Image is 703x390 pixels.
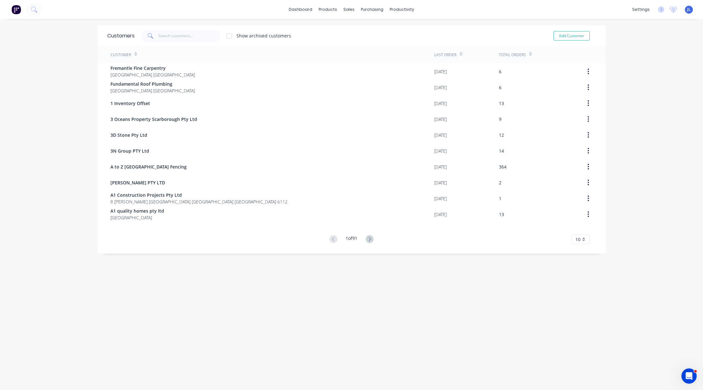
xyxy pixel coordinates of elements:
[499,179,501,186] div: 2
[434,195,447,202] div: [DATE]
[110,100,150,107] span: 1 Inventory Offset
[434,68,447,75] div: [DATE]
[315,5,340,14] div: products
[434,179,447,186] div: [DATE]
[575,236,580,243] span: 10
[11,5,21,14] img: Factory
[110,71,195,78] span: [GEOGRAPHIC_DATA] [GEOGRAPHIC_DATA]
[499,68,501,75] div: 6
[499,116,501,122] div: 9
[110,214,164,221] span: [GEOGRAPHIC_DATA]
[110,208,164,214] span: A1 quality homes pty ltd
[340,5,358,14] div: sales
[499,211,504,218] div: 13
[110,192,288,198] span: A1 Construction Projects Pty Ltd
[499,84,501,91] div: 6
[236,32,291,39] div: Show archived customers
[554,31,590,41] button: Add Customer
[110,81,195,87] span: Fundamental Roof Plumbing
[629,5,653,14] div: settings
[110,148,149,154] span: 3N Group PTY Ltd
[499,163,507,170] div: 364
[499,100,504,107] div: 13
[110,179,165,186] span: [PERSON_NAME] PTY LTD
[110,198,288,205] span: 8 [PERSON_NAME] [GEOGRAPHIC_DATA] [GEOGRAPHIC_DATA] [GEOGRAPHIC_DATA] 6112
[110,132,147,138] span: 3D Stone Pty Ltd
[499,148,504,154] div: 14
[110,52,131,58] div: Customer
[499,132,504,138] div: 12
[434,211,447,218] div: [DATE]
[110,163,187,170] span: A to Z [GEOGRAPHIC_DATA] Fencing
[358,5,387,14] div: purchasing
[158,30,220,42] input: Search customers...
[110,116,197,122] span: 3 Oceans Property Scarborough Pty Ltd
[434,84,447,91] div: [DATE]
[434,163,447,170] div: [DATE]
[434,52,456,58] div: Last Order
[107,32,135,40] div: Customers
[434,100,447,107] div: [DATE]
[434,132,447,138] div: [DATE]
[499,195,501,202] div: 1
[687,7,691,12] span: JL
[110,87,195,94] span: [GEOGRAPHIC_DATA] [GEOGRAPHIC_DATA]
[499,52,526,58] div: Total Orders
[434,148,447,154] div: [DATE]
[110,65,195,71] span: Fremantle Fine Carpentry
[346,235,357,244] div: 1 of 91
[286,5,315,14] a: dashboard
[681,368,697,384] iframe: Intercom live chat
[387,5,417,14] div: productivity
[434,116,447,122] div: [DATE]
